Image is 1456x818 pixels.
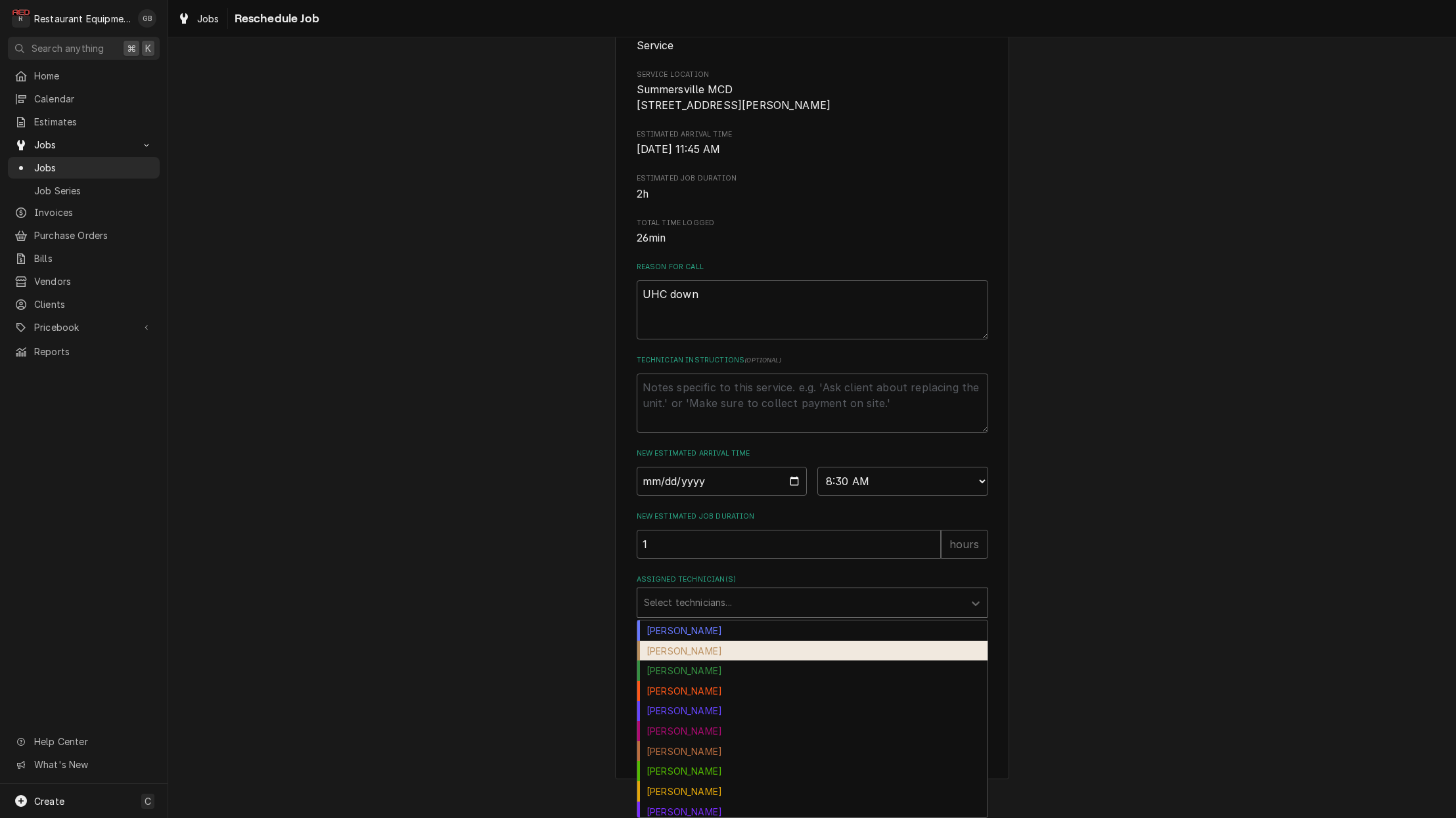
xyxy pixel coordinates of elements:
a: Estimates [8,111,160,133]
span: Total Time Logged [637,218,988,228]
span: Reschedule Job [231,10,319,28]
span: Reports [34,345,153,358]
span: Jobs [34,138,133,152]
span: Service Location [637,70,988,80]
span: Total Time Logged [637,230,988,246]
button: Search anything⌘K [8,37,160,60]
div: [PERSON_NAME] [637,761,988,781]
span: Summersville MCD [STREET_ADDRESS][PERSON_NAME] [637,83,831,112]
span: [DATE] 11:45 AM [637,143,720,156]
span: Estimated Job Duration [637,173,988,184]
span: Job Type [637,38,988,54]
label: New Estimated Job Duration [637,511,988,522]
div: New Estimated Job Duration [637,511,988,558]
label: Assigned Technician(s) [637,574,988,585]
a: Jobs [172,8,225,30]
span: Vendors [34,274,153,288]
span: Calendar [34,92,153,106]
div: Job Type [637,25,988,53]
div: Technician Instructions [637,355,988,432]
a: Reports [8,341,160,362]
label: Technician Instructions [637,355,988,366]
a: Invoices [8,202,160,223]
div: Total Time Logged [637,218,988,246]
div: [PERSON_NAME] [637,781,988,802]
input: Date [637,467,808,496]
span: Jobs [34,161,153,175]
div: GB [138,9,156,28]
span: Estimated Arrival Time [637,129,988,140]
span: Jobs [197,12,219,26]
span: 2h [637,188,648,200]
span: Help Center [34,735,152,748]
div: [PERSON_NAME] [637,660,988,681]
a: Home [8,65,160,87]
span: C [145,794,151,808]
span: Home [34,69,153,83]
span: Estimated Job Duration [637,186,988,202]
span: Create [34,796,64,807]
span: Estimates [34,115,153,129]
div: [PERSON_NAME] [637,721,988,741]
a: Go to Jobs [8,134,160,156]
div: [PERSON_NAME] [637,701,988,721]
span: Service [637,39,674,52]
span: 26min [637,232,666,244]
div: [PERSON_NAME] [637,620,988,641]
span: ⌘ [127,41,136,55]
textarea: UHC down [637,280,988,339]
div: [PERSON_NAME] [637,641,988,661]
span: Estimated Arrival Time [637,142,988,158]
span: ( optional ) [744,356,781,364]
a: Go to Help Center [8,731,160,752]
a: Go to Pricebook [8,316,160,338]
span: Search anything [32,41,104,55]
a: Job Series [8,180,160,202]
span: Invoices [34,205,153,219]
div: Estimated Job Duration [637,173,988,202]
div: Assigned Technician(s) [637,574,988,617]
div: New Estimated Arrival Time [637,448,988,495]
span: Job Series [34,184,153,198]
div: Service Location [637,70,988,114]
div: Reason For Call [637,262,988,339]
div: Gary Beaver's Avatar [138,9,156,28]
span: K [145,41,151,55]
div: [PERSON_NAME] [637,741,988,762]
a: Vendors [8,270,160,292]
a: Go to What's New [8,754,160,775]
div: Restaurant Equipment Diagnostics [34,12,131,26]
div: Estimated Arrival Time [637,129,988,158]
div: Restaurant Equipment Diagnostics's Avatar [12,9,30,28]
a: Calendar [8,88,160,110]
span: Clients [34,297,153,311]
a: Bills [8,248,160,269]
div: R [12,9,30,28]
span: Purchase Orders [34,228,153,242]
a: Clients [8,293,160,315]
span: Bills [34,251,153,265]
div: hours [941,530,988,559]
span: Pricebook [34,320,133,334]
span: What's New [34,758,152,771]
span: Service Location [637,82,988,113]
a: Purchase Orders [8,225,160,246]
div: [PERSON_NAME] [637,681,988,701]
a: Jobs [8,157,160,179]
label: Reason For Call [637,262,988,272]
label: New Estimated Arrival Time [637,448,988,459]
select: Time Select [817,467,988,496]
